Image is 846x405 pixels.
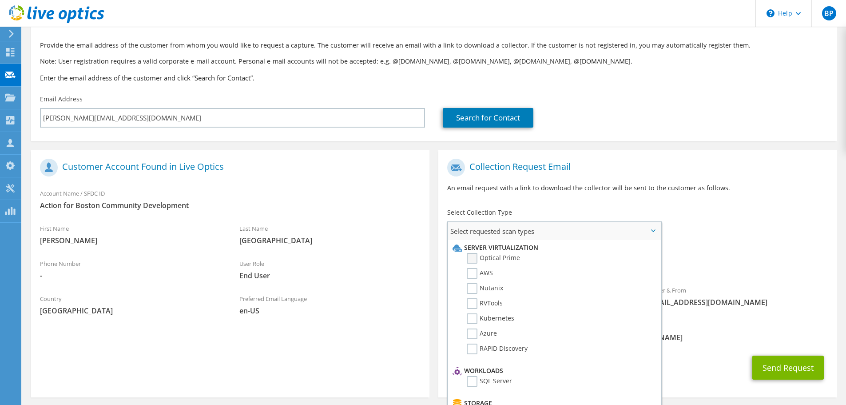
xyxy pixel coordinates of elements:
[467,329,497,339] label: Azure
[239,306,421,316] span: en-US
[239,236,421,245] span: [GEOGRAPHIC_DATA]
[40,56,828,66] p: Note: User registration requires a valid corporate e-mail account. Personal e-mail accounts will ...
[40,95,83,104] label: Email Address
[447,183,828,193] p: An email request with a link to download the collector will be sent to the customer as follows.
[239,271,421,281] span: End User
[40,200,421,210] span: Action for Boston Community Development
[438,281,638,312] div: To
[40,159,416,176] h1: Customer Account Found in Live Optics
[230,289,430,320] div: Preferred Email Language
[443,108,533,128] a: Search for Contact
[438,244,837,277] div: Requested Collections
[767,9,775,17] svg: \n
[438,316,837,347] div: CC & Reply To
[467,283,503,294] label: Nutanix
[40,73,828,83] h3: Enter the email address of the customer and click “Search for Contact”.
[638,281,837,312] div: Sender & From
[230,254,430,285] div: User Role
[467,253,520,264] label: Optical Prime
[450,242,656,253] li: Server Virtualization
[450,365,656,376] li: Workloads
[31,254,230,285] div: Phone Number
[467,298,503,309] label: RVTools
[448,222,661,240] span: Select requested scan types
[752,356,824,380] button: Send Request
[40,271,222,281] span: -
[822,6,836,20] span: BP
[40,40,828,50] p: Provide the email address of the customer from whom you would like to request a capture. The cust...
[40,236,222,245] span: [PERSON_NAME]
[467,376,512,387] label: SQL Server
[31,184,429,215] div: Account Name / SFDC ID
[230,219,430,250] div: Last Name
[31,219,230,250] div: First Name
[647,297,828,307] span: [EMAIL_ADDRESS][DOMAIN_NAME]
[31,289,230,320] div: Country
[40,306,222,316] span: [GEOGRAPHIC_DATA]
[447,208,512,217] label: Select Collection Type
[467,344,528,354] label: RAPID Discovery
[467,268,493,279] label: AWS
[467,313,514,324] label: Kubernetes
[447,159,823,176] h1: Collection Request Email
